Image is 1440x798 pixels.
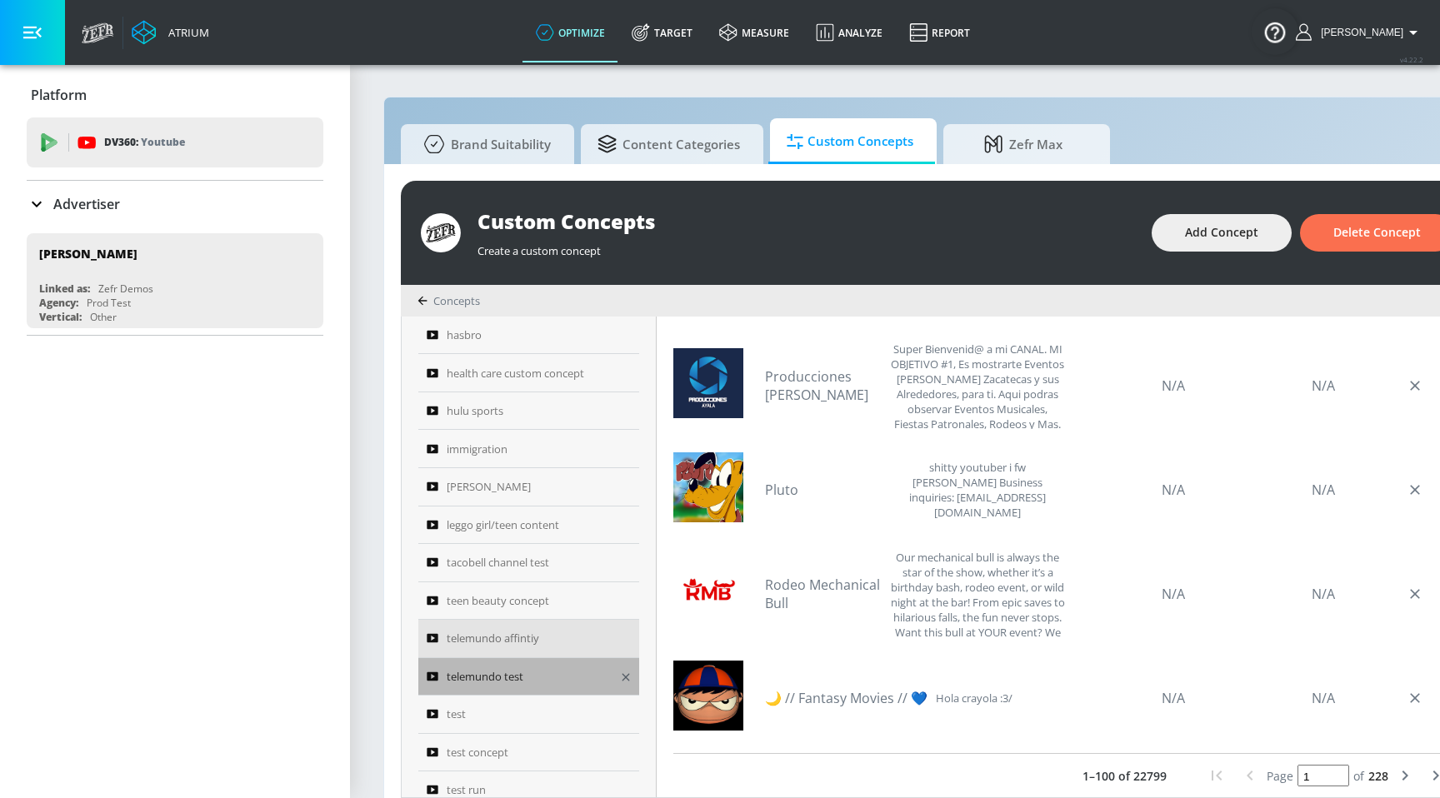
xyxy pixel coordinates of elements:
[447,628,539,648] span: telemundo affintiy
[890,446,1065,533] div: shitty youtuber i fw yall tho Business inquiries: newsplutobusiness@gmail.com
[960,124,1087,164] span: Zefr Max
[673,452,743,522] img: UCfDb2GTA71qyuIYF9CzYyVw
[418,354,639,392] a: health care custom concept
[618,2,706,62] a: Target
[447,552,549,572] span: tacobell channel test
[1282,446,1365,533] div: N/A
[418,506,639,545] a: leggo girl/teen content
[90,310,117,324] div: Other
[417,124,551,164] span: Brand Suitability
[104,133,185,152] p: DV360:
[765,367,882,404] a: Producciones [PERSON_NAME]
[1333,222,1421,243] span: Delete Concept
[418,658,639,696] a: telemundo test
[936,654,1012,741] div: Hola crayola :3/
[39,296,78,310] div: Agency:
[787,122,913,162] span: Custom Concepts
[890,342,1065,429] div: Super Bienvenid@ a mi CANAL. MI OBJETIVO #1, Es mostrarte Eventos de Jerez Zacatecas y sus Alrede...
[433,293,480,308] span: Concepts
[447,742,508,762] span: test concept
[39,246,137,262] div: [PERSON_NAME]
[447,439,507,459] span: immigration
[418,544,639,582] a: tacobell channel test
[765,689,927,707] a: 🌙 // Fantasy Movies // 💙
[802,2,896,62] a: Analyze
[27,72,323,118] div: Platform
[1252,8,1298,55] button: Open Resource Center
[765,481,882,499] a: Pluto
[1314,27,1403,38] span: login as: justin.nim@zefr.com
[447,591,549,611] span: teen beauty concept
[447,515,559,535] span: leggo girl/teen content
[1400,55,1423,64] span: v 4.22.2
[53,195,120,213] p: Advertiser
[1282,654,1365,741] div: N/A
[447,666,523,686] span: telemundo test
[522,2,618,62] a: optimize
[447,476,531,496] span: [PERSON_NAME]
[162,25,209,40] div: Atrium
[447,704,466,724] span: test
[418,468,639,506] a: [PERSON_NAME]
[27,117,323,167] div: DV360: Youtube
[1073,446,1273,533] div: N/A
[1297,765,1349,786] input: page
[31,86,87,104] p: Platform
[1082,767,1167,785] p: 1–100 of 22799
[706,2,802,62] a: measure
[418,696,639,734] a: test
[418,392,639,431] a: hulu sports
[765,576,882,612] a: Rodeo Mechanical Bull
[141,133,185,151] p: Youtube
[477,235,1135,258] div: Create a custom concept
[673,556,743,626] img: UCym9iwAJnt4pGmgbvLaovaA
[1282,342,1365,429] div: N/A
[418,734,639,772] a: test concept
[447,325,482,345] span: hasbro
[1073,654,1273,741] div: N/A
[673,348,743,418] img: UCixGF_pySRk8vRpWlSYDxOA
[418,620,639,658] a: telemundo affintiy
[98,282,153,296] div: Zefr Demos
[39,310,82,324] div: Vertical:
[1073,550,1273,637] div: N/A
[890,550,1065,637] div: Our mechanical bull is always the star of the show, whether it’s a birthday bash, rodeo event, or...
[477,207,1135,235] div: Custom Concepts
[1296,22,1423,42] button: [PERSON_NAME]
[1152,214,1292,252] button: Add Concept
[1282,550,1365,637] div: N/A
[132,20,209,45] a: Atrium
[418,582,639,621] a: teen beauty concept
[1388,759,1422,792] button: next page
[896,2,983,62] a: Report
[1267,765,1388,786] div: Set page and press "Enter"
[447,363,584,383] span: health care custom concept
[1368,768,1388,784] span: 228
[27,233,323,328] div: [PERSON_NAME]Linked as:Zefr DemosAgency:Prod TestVertical:Other
[673,661,743,731] img: UC15Z2qpKhppB68voDz3T-fw
[447,401,503,421] span: hulu sports
[39,282,90,296] div: Linked as:
[597,124,740,164] span: Content Categories
[418,317,639,355] a: hasbro
[27,181,323,227] div: Advertiser
[418,430,639,468] a: immigration
[1073,342,1273,429] div: N/A
[417,293,480,308] div: Concepts
[87,296,131,310] div: Prod Test
[1185,222,1258,243] span: Add Concept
